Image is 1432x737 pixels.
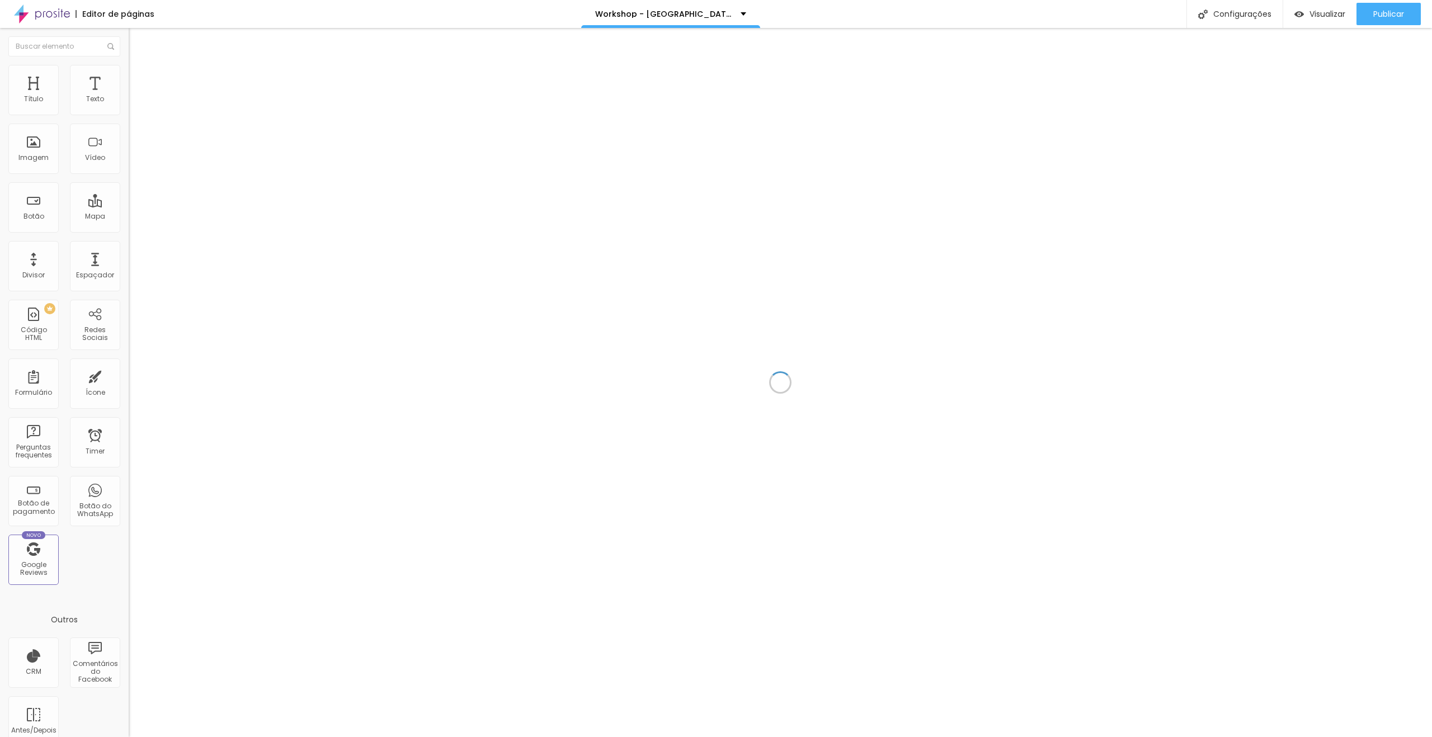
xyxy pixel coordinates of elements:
input: Buscar elemento [8,36,120,56]
div: Mapa [85,212,105,220]
div: Redes Sociais [73,326,117,342]
div: Vídeo [85,154,105,162]
div: Google Reviews [11,561,55,577]
div: CRM [26,668,41,675]
div: Botão do WhatsApp [73,502,117,518]
div: Editor de páginas [76,10,154,18]
div: Perguntas frequentes [11,443,55,460]
div: Imagem [18,154,49,162]
div: Título [24,95,43,103]
span: Visualizar [1309,10,1345,18]
div: Botão de pagamento [11,499,55,516]
div: Antes/Depois [11,726,55,734]
p: Workshop - [GEOGRAPHIC_DATA] [595,10,732,18]
div: Ícone [86,389,105,396]
div: Botão [23,212,44,220]
button: Publicar [1356,3,1421,25]
div: Novo [22,531,46,539]
div: Espaçador [76,271,114,279]
div: Comentários do Facebook [73,660,117,684]
div: Formulário [15,389,52,396]
img: view-1.svg [1294,10,1304,19]
div: Divisor [22,271,45,279]
div: Timer [86,447,105,455]
img: Icone [1198,10,1208,19]
div: Texto [86,95,104,103]
span: Publicar [1373,10,1404,18]
button: Visualizar [1283,3,1356,25]
div: Código HTML [11,326,55,342]
img: Icone [107,43,114,50]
